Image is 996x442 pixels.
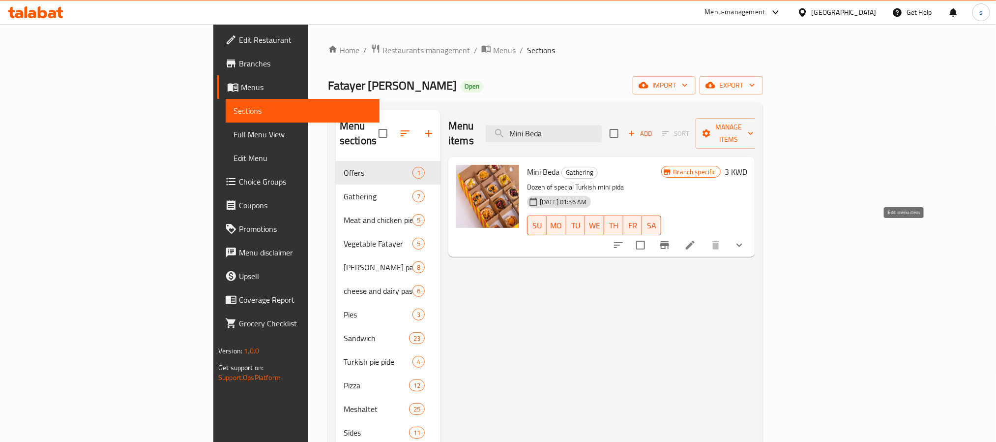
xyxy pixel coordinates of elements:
[707,79,755,92] span: export
[218,345,242,357] span: Version:
[409,427,425,439] div: items
[344,309,412,320] span: Pies
[328,44,763,57] nav: breadcrumb
[344,356,412,368] span: Turkish pie pide
[217,193,380,217] a: Coupons
[527,44,555,56] span: Sections
[979,7,983,18] span: s
[226,123,380,146] a: Full Menu View
[412,214,425,226] div: items
[633,76,696,95] button: import
[481,44,516,57] a: Menus
[239,58,372,69] span: Branches
[410,334,424,343] span: 23
[336,185,440,208] div: Gathering7
[218,371,281,384] a: Support.OpsPlatform
[413,263,424,272] span: 8
[244,345,259,357] span: 1.0.0
[344,238,412,250] span: Vegetable Fatayer
[409,379,425,391] div: items
[239,247,372,258] span: Menu disclaimer
[217,264,380,288] a: Upsell
[493,44,516,56] span: Menus
[486,125,602,142] input: search
[536,197,590,207] span: [DATE] 01:56 AM
[409,332,425,344] div: items
[413,357,424,367] span: 4
[656,126,696,141] span: Select section first
[239,294,372,306] span: Coverage Report
[527,181,661,193] p: Dozen of special Turkish mini pida
[217,288,380,312] a: Coverage Report
[624,126,656,141] span: Add item
[241,81,372,93] span: Menus
[336,279,440,303] div: cheese and dairy pastries6
[570,219,581,233] span: TU
[412,167,425,179] div: items
[728,233,751,257] button: show more
[624,126,656,141] button: Add
[413,168,424,178] span: 1
[336,374,440,397] div: Pizza12
[336,161,440,185] div: Offers1
[520,44,523,56] li: /
[234,105,372,117] span: Sections
[589,219,600,233] span: WE
[547,216,566,235] button: MO
[217,52,380,75] a: Branches
[527,164,559,179] span: Mini Beda
[393,122,417,145] span: Sort sections
[410,428,424,438] span: 11
[412,238,425,250] div: items
[653,233,676,257] button: Branch-specific-item
[812,7,877,18] div: [GEOGRAPHIC_DATA]
[239,270,372,282] span: Upsell
[461,82,483,91] span: Open
[413,192,424,201] span: 7
[217,217,380,241] a: Promotions
[703,121,754,146] span: Manage items
[344,167,412,179] span: Offers
[344,214,412,226] div: Meat and chicken pies
[461,81,483,93] div: Open
[239,223,372,235] span: Promotions
[696,118,762,149] button: Manage items
[239,176,372,188] span: Choice Groups
[456,165,519,228] img: Mini Beda
[412,190,425,202] div: items
[344,190,412,202] span: Gathering
[561,167,598,179] div: Gathering
[562,167,597,178] span: Gathering
[641,79,688,92] span: import
[630,235,651,255] span: Select to update
[336,208,440,232] div: Meat and chicken pies5
[608,219,619,233] span: TH
[531,219,542,233] span: SU
[344,261,412,273] span: [PERSON_NAME] pastries
[344,403,409,415] span: Meshaltet
[527,216,546,235] button: SU
[234,152,372,164] span: Edit Menu
[217,75,380,99] a: Menus
[344,285,412,297] span: cheese and dairy pastries
[226,99,380,123] a: Sections
[409,403,425,415] div: items
[725,165,747,179] h6: 3 KWD
[336,326,440,350] div: Sandwich23
[413,239,424,249] span: 5
[344,427,409,439] span: Sides
[646,219,657,233] span: SA
[417,122,440,145] button: Add section
[412,356,425,368] div: items
[627,128,653,139] span: Add
[448,119,474,148] h2: Menu items
[413,310,424,319] span: 3
[336,350,440,374] div: Turkish pie pide4
[705,6,765,18] div: Menu-management
[239,34,372,46] span: Edit Restaurant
